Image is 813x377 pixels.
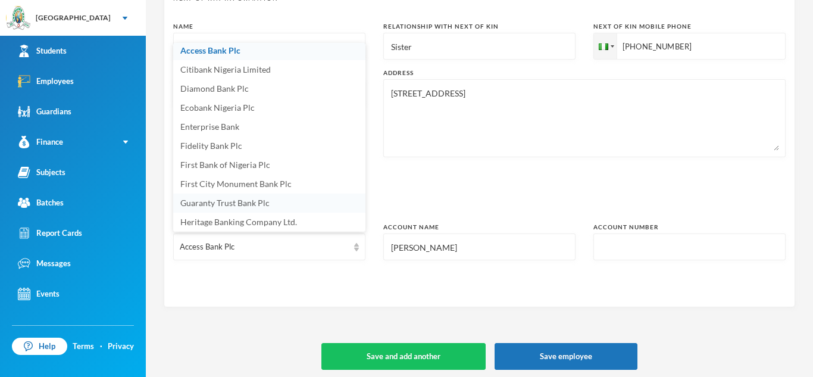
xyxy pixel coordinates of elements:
div: Name [173,22,365,31]
div: · [100,341,102,353]
textarea: [STREET_ADDRESS] [390,86,779,151]
a: Privacy [108,341,134,353]
div: Employees [18,75,74,88]
span: Enterprise Bank [180,121,239,132]
div: Account Name [383,223,576,232]
div: [GEOGRAPHIC_DATA] [36,13,111,23]
span: First Bank of Nigeria Plc [180,160,270,170]
span: Fidelity Bank Plc [180,141,242,151]
div: Finance [18,136,63,148]
button: Save and add another [321,343,486,370]
span: Citibank Nigeria Limited [180,64,271,74]
div: Account Number [593,223,786,232]
a: Terms [73,341,94,353]
div: Guardians [18,105,71,118]
span: Heritage Banking Company Ltd. [180,217,297,227]
span: Ecobank Nigeria Plc [180,102,255,113]
span: Access Bank Plc [180,45,240,55]
button: Save employee [495,343,637,370]
div: Batches [18,197,64,209]
div: Subjects [18,166,65,179]
span: First City Monument Bank Plc [180,179,292,189]
span: Diamond Bank Plc [180,83,249,94]
div: Nigeria: + 234 [594,33,617,59]
div: Access Bank Plc [180,241,348,253]
img: logo [7,7,30,30]
div: Address [383,68,786,77]
div: Events [18,288,60,300]
a: Help [12,338,67,356]
div: Report Cards [18,227,82,239]
p: Bank account Information [173,195,786,204]
div: Messages [18,257,71,270]
div: Relationship with next of kin [383,22,576,31]
div: Next of Kin Mobile Phone [593,22,786,31]
span: Guaranty Trust Bank Plc [180,198,270,208]
div: Students [18,45,67,57]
